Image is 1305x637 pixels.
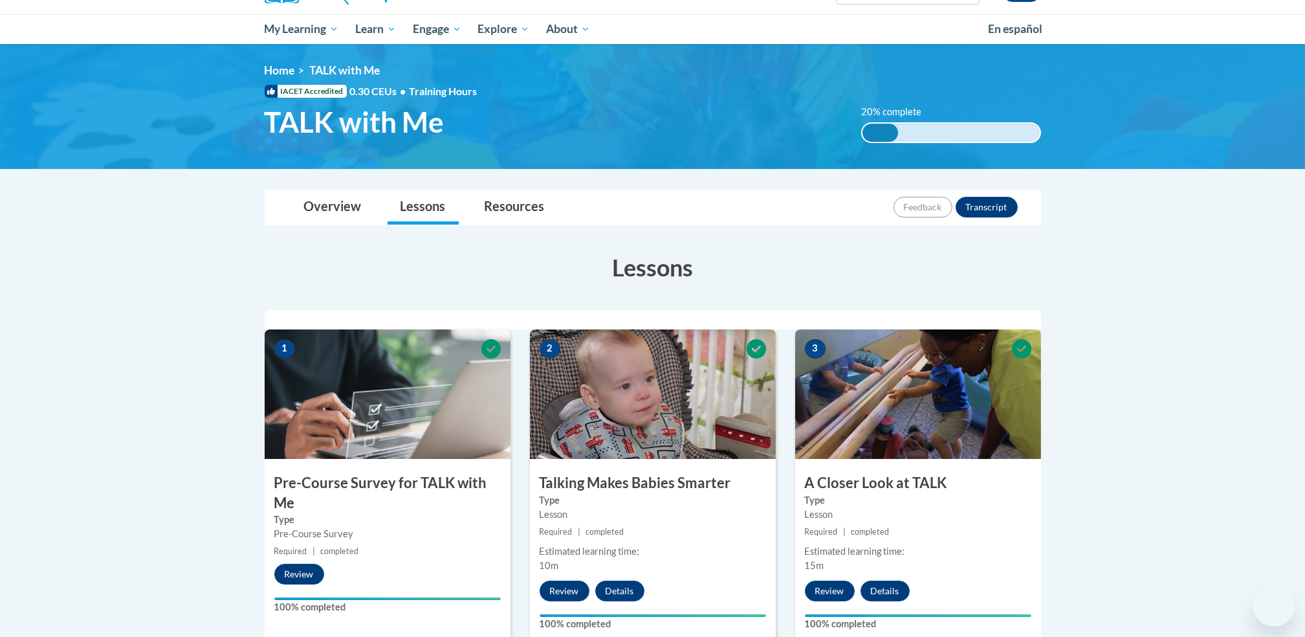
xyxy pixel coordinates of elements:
span: 1 [274,339,295,359]
span: My Learning [264,21,338,37]
label: 100% completed [274,600,501,614]
a: Overview [291,190,375,225]
a: Engage [404,14,470,44]
span: Engage [413,21,461,37]
span: Required [274,546,307,556]
span: 3 [805,339,826,359]
a: Lessons [388,190,459,225]
span: | [313,546,315,556]
label: Type [274,513,501,527]
a: Explore [469,14,538,44]
div: Pre-Course Survey [274,527,501,541]
button: Feedback [894,197,952,218]
span: Training Hours [410,85,477,97]
span: | [843,527,846,537]
label: 100% completed [805,617,1031,631]
a: About [538,14,598,44]
img: Course Image [795,330,1041,459]
h3: Lessons [265,251,1041,284]
img: Course Image [265,330,510,459]
h3: Pre-Course Survey for TALK with Me [265,473,510,513]
label: Type [805,493,1031,508]
div: Estimated learning time: [540,544,766,559]
span: 15m [805,560,824,571]
span: Explore [477,21,529,37]
div: Your progress [540,614,766,617]
span: completed [851,527,889,537]
button: Review [540,581,589,601]
span: • [400,85,406,97]
label: 20% complete [861,105,936,119]
a: My Learning [256,14,347,44]
img: Course Image [530,330,776,459]
span: IACET Accredited [265,85,347,98]
div: Main menu [245,14,1060,44]
span: Learn [355,21,396,37]
label: 100% completed [540,617,766,631]
button: Transcript [956,197,1018,218]
div: Your progress [274,598,501,600]
button: Details [861,581,910,601]
div: Lesson [805,508,1031,522]
span: 0.30 CEUs [350,84,410,98]
div: 20% complete [862,124,898,142]
button: Review [805,581,855,601]
span: completed [320,546,358,556]
a: En español [980,16,1051,43]
label: Type [540,493,766,508]
h3: Talking Makes Babies Smarter [530,473,776,493]
iframe: Button to launch messaging window [1253,585,1295,627]
a: Resources [472,190,558,225]
a: Home [265,63,295,77]
span: 2 [540,339,560,359]
div: Lesson [540,508,766,522]
button: Details [595,581,644,601]
span: 10m [540,560,559,571]
span: En español [988,22,1042,36]
span: About [546,21,590,37]
button: Review [274,564,324,585]
span: Required [805,527,838,537]
span: completed [586,527,624,537]
span: | [578,527,580,537]
span: TALK with Me [265,105,444,139]
a: Learn [347,14,404,44]
div: Estimated learning time: [805,544,1031,559]
div: Your progress [805,614,1031,617]
h3: A Closer Look at TALK [795,473,1041,493]
span: TALK with Me [310,63,380,77]
span: Required [540,527,573,537]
